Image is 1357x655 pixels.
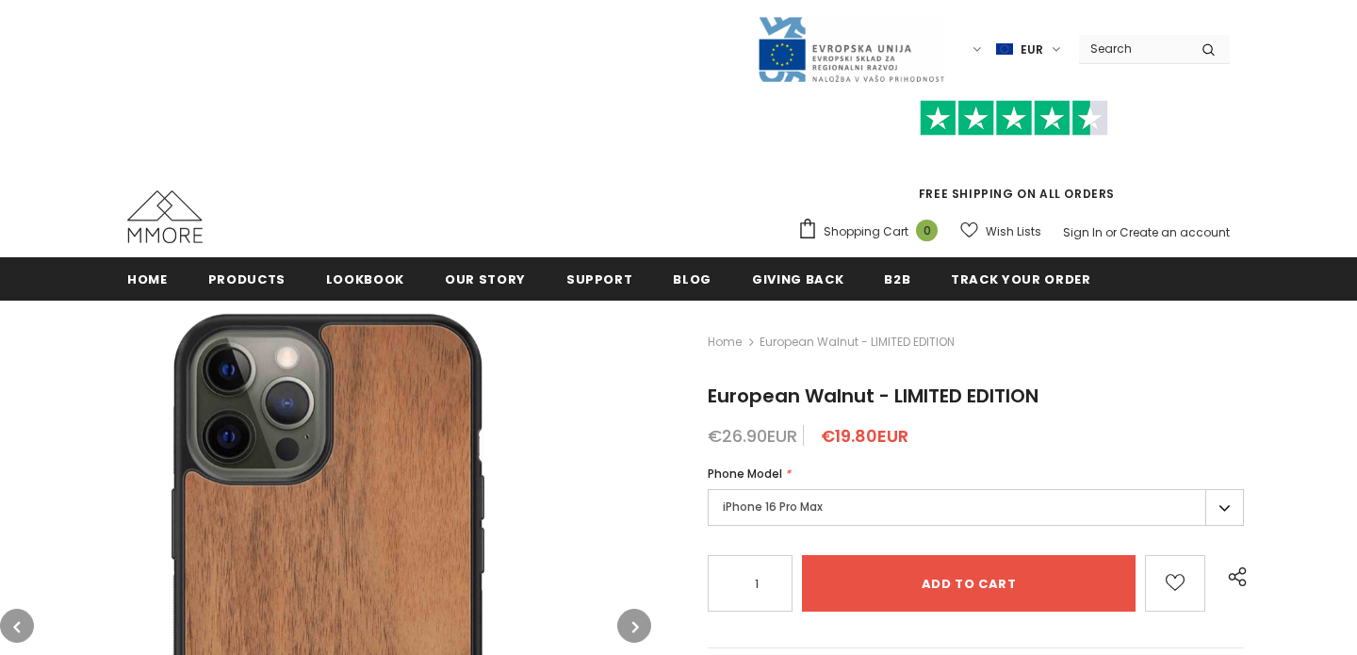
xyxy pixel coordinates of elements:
[884,270,910,288] span: B2B
[1063,224,1103,240] a: Sign In
[708,424,797,448] span: €26.90EUR
[127,190,203,243] img: MMORE Cases
[752,270,843,288] span: Giving back
[757,41,945,57] a: Javni Razpis
[708,489,1244,526] label: iPhone 16 Pro Max
[802,555,1136,612] input: Add to cart
[797,136,1230,185] iframe: Customer reviews powered by Trustpilot
[326,270,404,288] span: Lookbook
[916,220,938,241] span: 0
[708,383,1038,409] span: European Walnut - LIMITED EDITION
[208,257,286,300] a: Products
[673,257,711,300] a: Blog
[797,108,1230,202] span: FREE SHIPPING ON ALL ORDERS
[1105,224,1117,240] span: or
[920,100,1108,137] img: Trust Pilot Stars
[127,270,168,288] span: Home
[884,257,910,300] a: B2B
[951,270,1090,288] span: Track your order
[824,222,908,241] span: Shopping Cart
[326,257,404,300] a: Lookbook
[445,270,526,288] span: Our Story
[127,257,168,300] a: Home
[752,257,843,300] a: Giving back
[821,424,908,448] span: €19.80EUR
[1120,224,1230,240] a: Create an account
[566,257,633,300] a: support
[445,257,526,300] a: Our Story
[797,218,947,246] a: Shopping Cart 0
[960,215,1041,248] a: Wish Lists
[1079,35,1187,62] input: Search Site
[951,257,1090,300] a: Track your order
[760,331,955,353] span: European Walnut - LIMITED EDITION
[986,222,1041,241] span: Wish Lists
[757,15,945,84] img: Javni Razpis
[1021,41,1043,59] span: EUR
[708,331,742,353] a: Home
[208,270,286,288] span: Products
[708,466,782,482] span: Phone Model
[673,270,711,288] span: Blog
[566,270,633,288] span: support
